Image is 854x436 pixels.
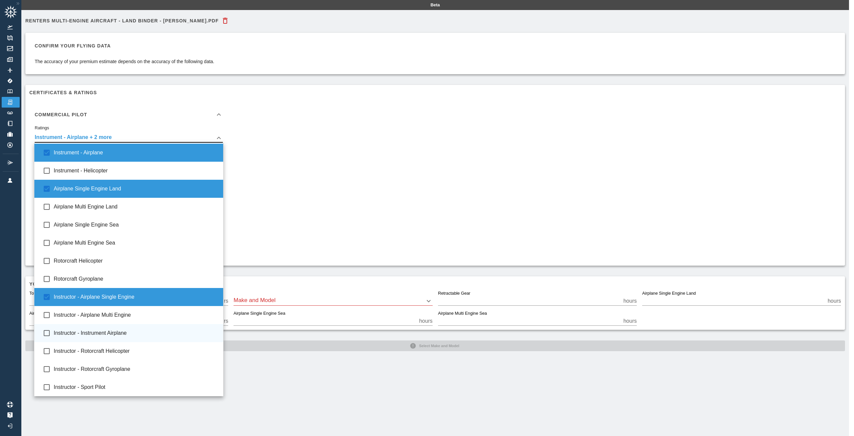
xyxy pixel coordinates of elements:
[54,275,218,283] span: Rotorcraft Gyroplane
[54,239,218,247] span: Airplane Multi Engine Sea
[54,293,218,301] span: Instructor - Airplane Single Engine
[54,167,218,175] span: Instrument - Helicopter
[54,311,218,319] span: Instructor - Airplane Multi Engine
[54,365,218,373] span: Instructor - Rotorcraft Gyroplane
[54,149,218,157] span: Instrument - Airplane
[54,257,218,265] span: Rotorcraft Helicopter
[54,329,218,337] span: Instructor - Instrument Airplane
[54,203,218,211] span: Airplane Multi Engine Land
[54,221,218,229] span: Airplane Single Engine Sea
[54,185,218,193] span: Airplane Single Engine Land
[54,347,218,355] span: Instructor - Rotorcraft Helicopter
[54,383,218,391] span: Instructor - Sport Pilot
